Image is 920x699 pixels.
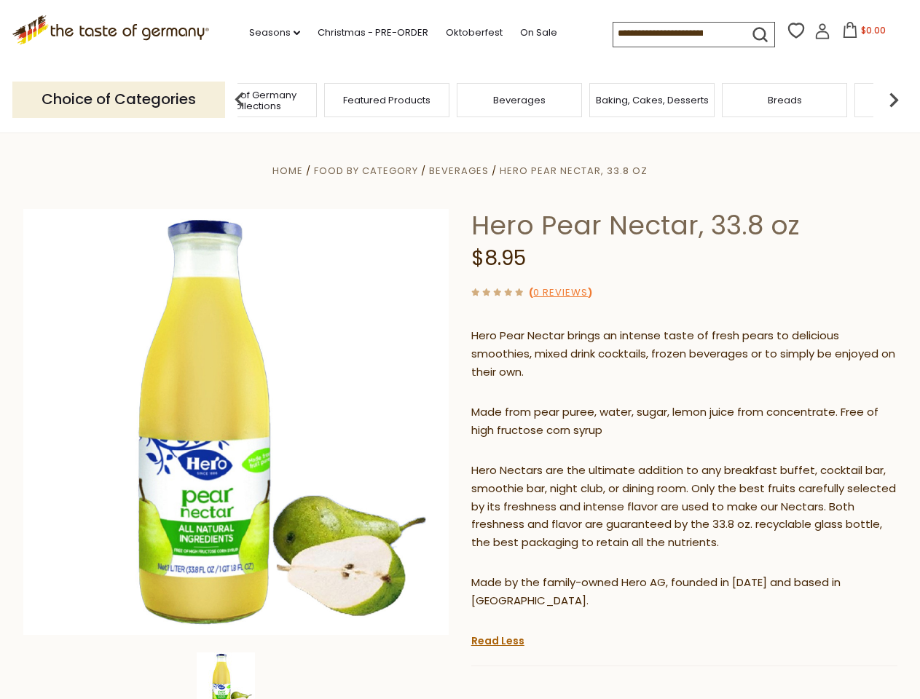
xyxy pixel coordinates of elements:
p: Made from pear puree, water, sugar, lemon juice from concentrate. Free of high fructose corn syrup​ [471,403,897,440]
a: Beverages [493,95,546,106]
a: Hero Pear Nectar, 33.8 oz [500,164,648,178]
a: Food By Category [314,164,418,178]
a: Taste of Germany Collections [196,90,312,111]
a: On Sale [520,25,557,41]
p: Made by the family-owned Hero AG, founded in [DATE] and based in [GEOGRAPHIC_DATA]. [471,574,897,610]
button: $0.00 [833,22,895,44]
h1: Hero Pear Nectar, 33.8 oz [471,209,897,242]
img: Hero Pear Nectar, 33.8 oz [23,209,449,635]
a: Featured Products [343,95,430,106]
span: ( ) [529,285,592,299]
p: Choice of Categories [12,82,225,117]
p: Hero Nectars are the ultimate addition to any breakfast buffet, cocktail bar, smoothie bar, night... [471,462,897,553]
p: Hero Pear Nectar brings an intense taste of fresh pears to delicious smoothies, mixed drink cockt... [471,327,897,382]
span: $0.00 [861,24,886,36]
a: Baking, Cakes, Desserts [596,95,709,106]
a: Home [272,164,303,178]
a: Christmas - PRE-ORDER [318,25,428,41]
a: Seasons [249,25,300,41]
img: previous arrow [225,85,254,114]
a: 0 Reviews [533,285,588,301]
a: Breads [768,95,802,106]
span: $8.95 [471,244,526,272]
img: next arrow [879,85,908,114]
a: Oktoberfest [446,25,503,41]
a: Read Less [471,633,524,648]
a: Beverages [429,164,489,178]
